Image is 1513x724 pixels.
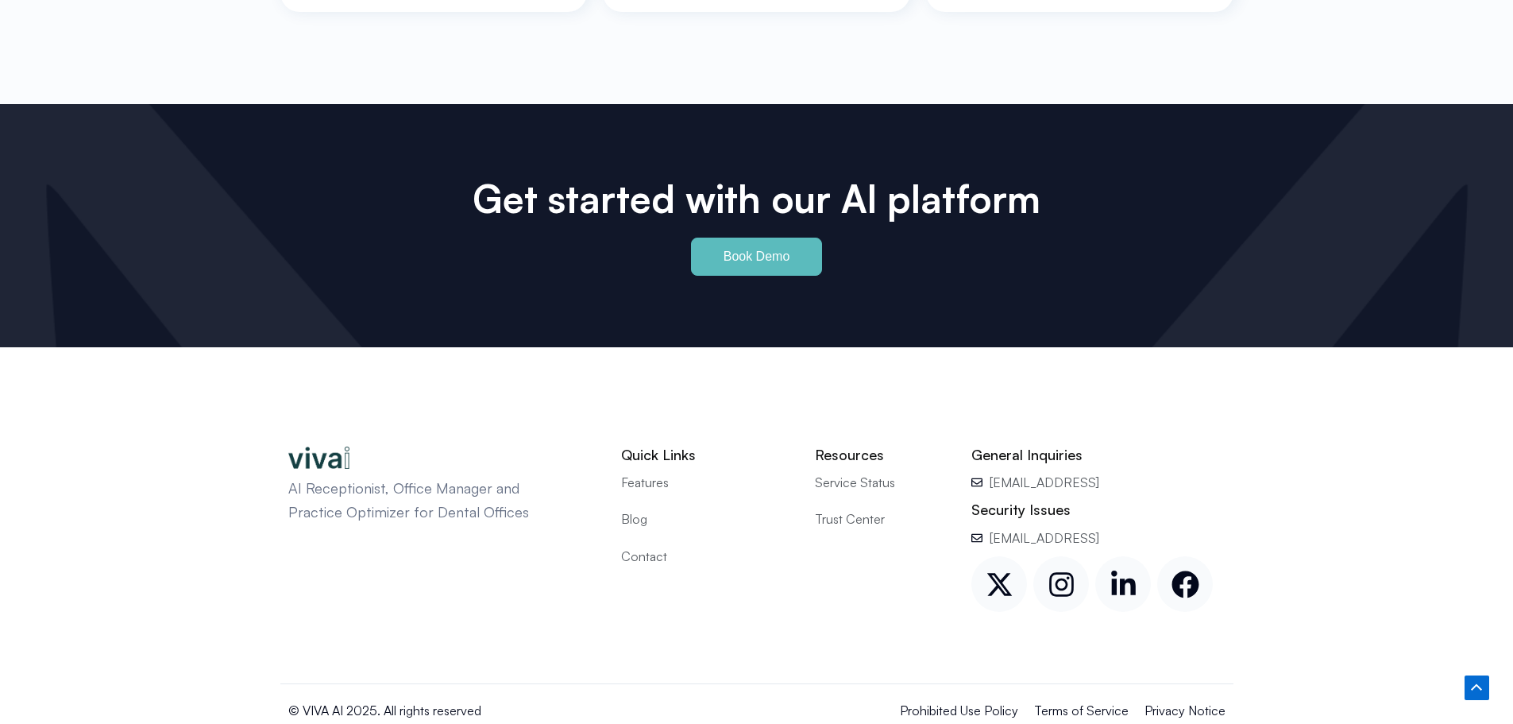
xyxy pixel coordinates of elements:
[971,501,1225,519] h2: Security Issues
[815,509,948,529] a: Trust Center
[621,546,667,567] span: Contact
[1144,700,1225,721] a: Privacy Notice
[815,446,948,464] h2: Resources
[971,472,1225,493] a: [EMAIL_ADDRESS]
[986,528,1099,548] span: [EMAIL_ADDRESS]
[971,528,1225,548] a: [EMAIL_ADDRESS]
[815,472,895,493] span: Service Status
[431,176,1083,222] h2: Get started with our Al platform
[815,472,948,493] a: Service Status
[1034,700,1129,721] a: Terms of Service
[288,477,566,524] p: AI Receptionist, Office Manager and Practice Optimizer for Dental Offices
[971,446,1225,464] h2: General Inquiries
[621,509,647,529] span: Blog
[621,472,791,493] a: Features
[986,472,1099,493] span: [EMAIL_ADDRESS]
[724,250,790,263] span: Book Demo
[621,472,669,493] span: Features
[815,509,885,529] span: Trust Center
[621,509,791,529] a: Blog
[621,446,791,464] h2: Quick Links
[621,546,791,567] a: Contact
[288,700,700,721] p: © VIVA AI 2025. All rights reserved
[691,238,823,276] a: Book Demo
[900,700,1018,721] a: Prohibited Use Policy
